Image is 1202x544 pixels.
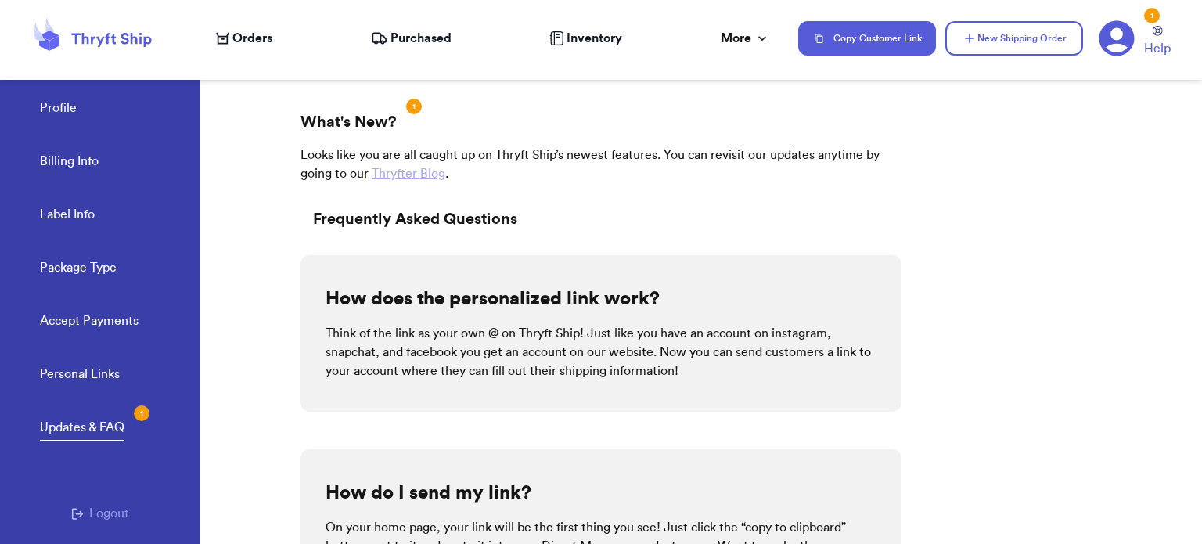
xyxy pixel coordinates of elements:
a: Orders [216,29,272,48]
p: Looks like you are all caught up on Thryft Ship’s newest features. You can revisit our updates an... [300,146,901,183]
a: Package Type [40,258,117,280]
h2: How do I send my link? [326,481,531,506]
div: More [721,29,770,48]
span: Help [1144,39,1171,58]
a: Billing Info [40,152,99,174]
div: 1 [406,99,422,114]
a: Thryfter Blog [372,168,445,180]
div: 1 [1144,8,1160,23]
a: Profile [40,99,77,121]
button: Copy Customer Link [798,21,936,56]
button: New Shipping Order [945,21,1083,56]
a: 1 [1099,20,1135,56]
p: What's New? [300,111,397,133]
a: Help [1144,26,1171,58]
div: 1 [134,405,149,421]
a: Accept Payments [40,312,139,333]
p: Think of the link as your own @ on Thryft Ship! Just like you have an account on instagram, snapc... [326,324,876,380]
span: Orders [232,29,272,48]
span: Purchased [390,29,452,48]
a: Label Info [40,205,95,227]
button: Logout [71,504,129,523]
a: Personal Links [40,365,120,387]
a: Updates & FAQ1 [40,418,124,441]
h2: How does the personalized link work? [326,286,660,312]
div: Updates & FAQ [40,418,124,437]
p: Frequently Asked Questions [300,196,901,243]
a: Inventory [549,29,622,48]
a: Purchased [371,29,452,48]
span: Inventory [567,29,622,48]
